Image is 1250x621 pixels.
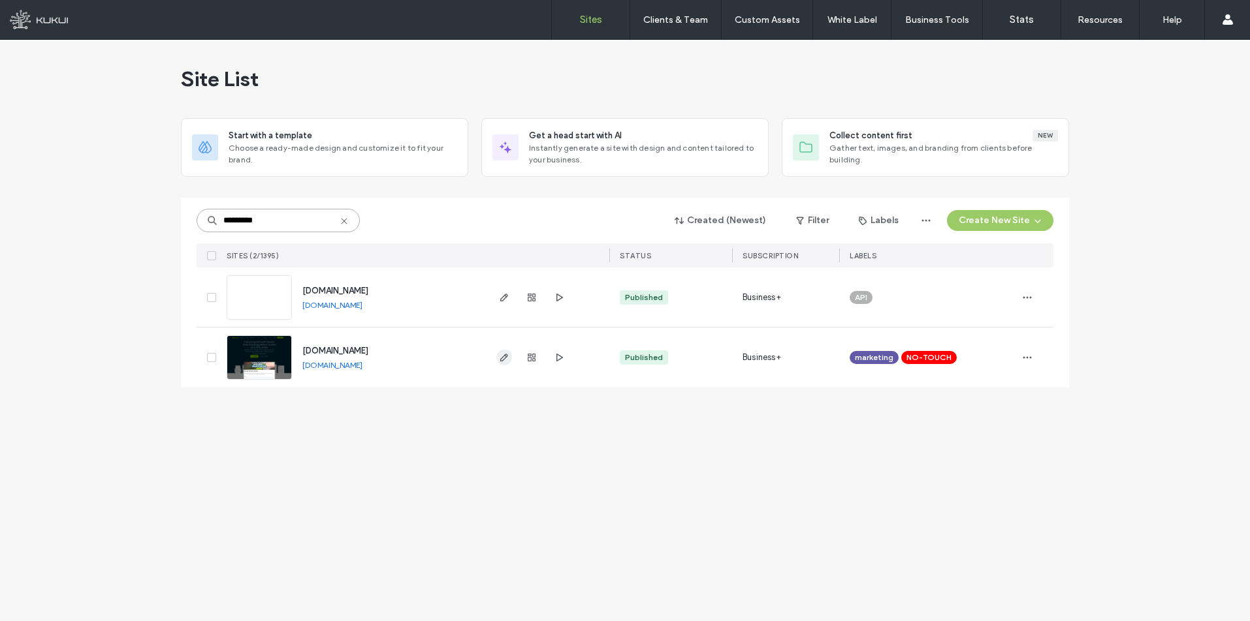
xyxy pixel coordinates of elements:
a: [DOMAIN_NAME] [302,286,368,295]
span: Collect content first [829,129,912,142]
span: Get a head start with AI [529,129,622,142]
span: NO-TOUCH [906,352,952,363]
a: [DOMAIN_NAME] [302,360,362,370]
span: SUBSCRIPTION [743,251,798,260]
label: Sites [580,14,602,25]
span: SITES (2/1395) [227,251,279,260]
label: Stats [1010,14,1034,25]
span: Instantly generate a site with design and content tailored to your business. [529,142,758,166]
span: STATUS [620,251,651,260]
label: Custom Assets [735,14,800,25]
div: Collect content firstNewGather text, images, and branding from clients before building. [782,118,1069,177]
button: Filter [783,210,842,231]
span: API [855,292,867,303]
span: Choose a ready-made design and customize it to fit your brand. [229,142,457,166]
div: Published [625,352,663,363]
button: Labels [847,210,910,231]
div: Start with a templateChoose a ready-made design and customize it to fit your brand. [181,118,468,177]
label: White Label [827,14,877,25]
span: LABELS [850,251,876,260]
span: Business+ [743,351,781,364]
span: Start with a template [229,129,312,142]
div: New [1033,130,1058,142]
span: Business+ [743,291,781,304]
span: Gather text, images, and branding from clients before building. [829,142,1058,166]
span: Help [30,9,57,21]
span: Site List [181,66,259,92]
label: Help [1162,14,1182,25]
div: Published [625,292,663,303]
a: [DOMAIN_NAME] [302,346,368,356]
a: [DOMAIN_NAME] [302,300,362,310]
label: Business Tools [905,14,969,25]
button: Create New Site [947,210,1053,231]
label: Resources [1078,14,1123,25]
button: Created (Newest) [664,210,778,231]
label: Clients & Team [643,14,708,25]
div: Get a head start with AIInstantly generate a site with design and content tailored to your business. [481,118,769,177]
span: marketing [855,352,893,363]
